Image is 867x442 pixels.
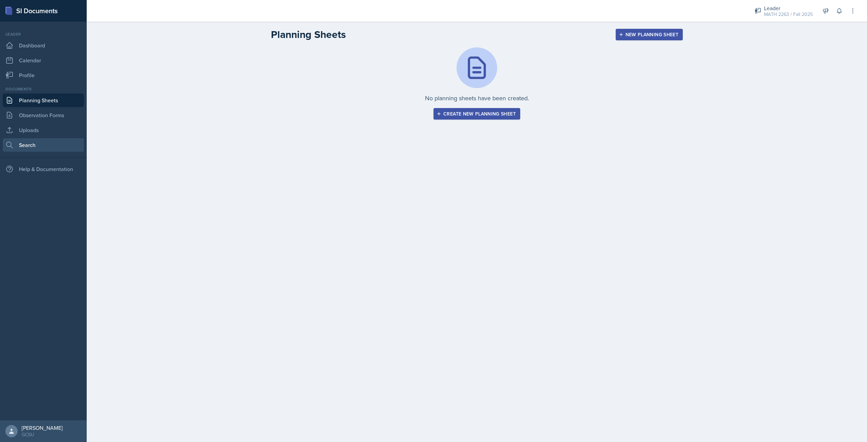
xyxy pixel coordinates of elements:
[3,54,84,67] a: Calendar
[764,4,813,12] div: Leader
[3,108,84,122] a: Observation Forms
[3,123,84,137] a: Uploads
[616,29,683,40] button: New Planning Sheet
[425,93,529,103] p: No planning sheets have been created.
[22,431,63,438] div: GCSU
[438,111,516,117] div: Create new planning sheet
[3,93,84,107] a: Planning Sheets
[22,424,63,431] div: [PERSON_NAME]
[3,68,84,82] a: Profile
[3,86,84,92] div: Documents
[433,108,520,120] button: Create new planning sheet
[271,28,346,41] h2: Planning Sheets
[764,11,813,18] div: MATH 2263 / Fall 2025
[3,39,84,52] a: Dashboard
[3,138,84,152] a: Search
[3,162,84,176] div: Help & Documentation
[620,32,678,37] div: New Planning Sheet
[3,31,84,37] div: Leader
